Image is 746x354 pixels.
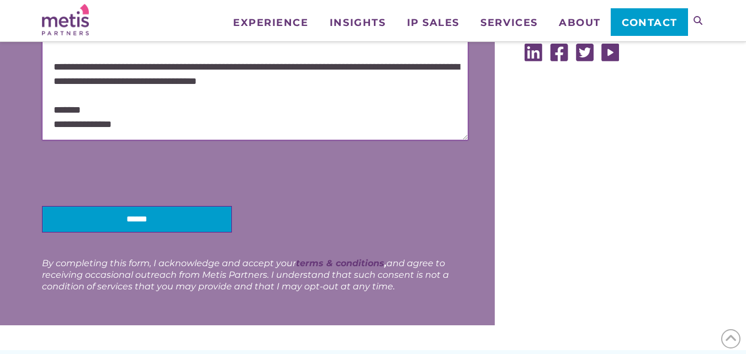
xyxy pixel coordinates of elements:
[407,18,459,28] span: IP Sales
[576,44,594,61] img: Twitter
[42,258,449,292] em: By completing this form, I acknowledge and accept your and agree to receiving occasional outreach...
[622,18,678,28] span: Contact
[480,18,537,28] span: Services
[601,44,619,61] img: Youtube
[42,149,210,192] iframe: reCAPTCHA
[550,44,568,61] img: Facebook
[611,8,687,36] a: Contact
[296,258,384,268] a: terms & conditions
[525,44,542,61] img: Linkedin
[296,258,387,268] strong: ,
[233,18,308,28] span: Experience
[559,18,601,28] span: About
[42,4,89,35] img: Metis Partners
[721,329,740,348] span: Back to Top
[330,18,385,28] span: Insights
